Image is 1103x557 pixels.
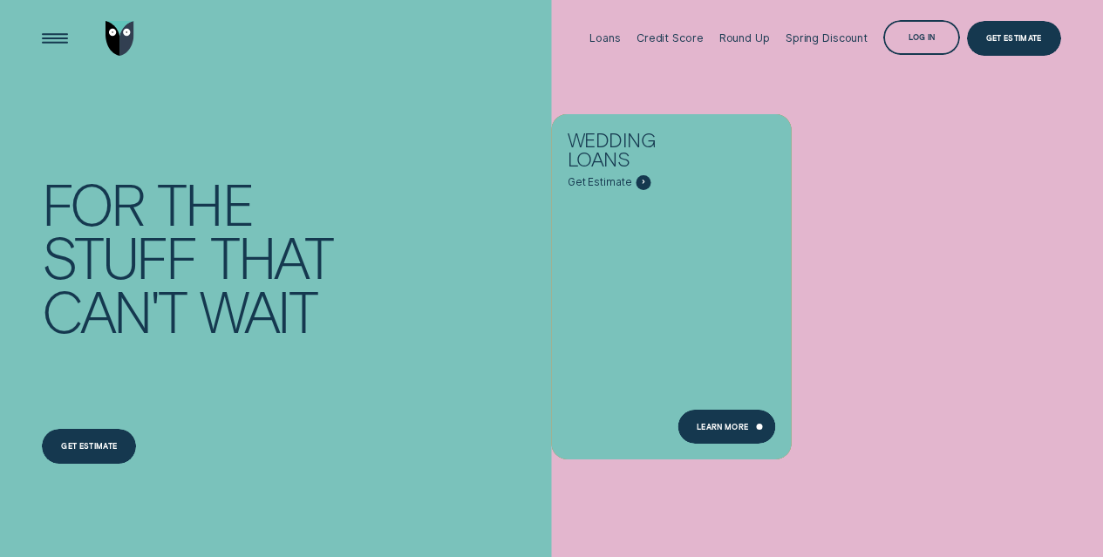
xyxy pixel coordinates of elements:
div: Loans [589,31,620,44]
button: Log in [883,20,960,55]
img: Wisr [106,21,134,56]
div: Round Up [719,31,770,44]
a: Get estimate [42,429,136,464]
div: Credit Score [637,31,704,44]
span: Get Estimate [568,176,632,189]
a: Wedding Loans - Learn more [552,114,792,450]
a: Learn more [677,410,775,445]
h4: For the stuff that can't wait [42,176,334,336]
button: Open Menu [37,21,72,56]
div: Wedding Loans [568,131,721,175]
div: Spring Discount [786,31,868,44]
a: Get Estimate [967,21,1061,56]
